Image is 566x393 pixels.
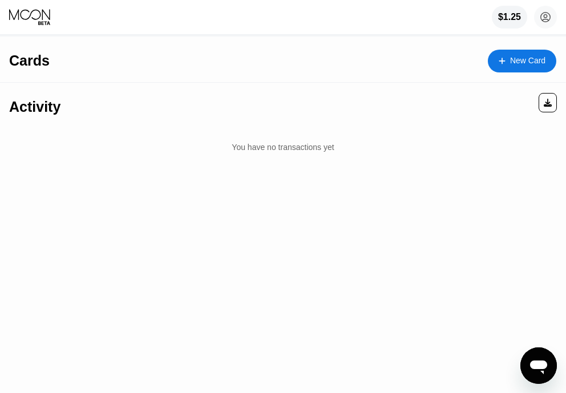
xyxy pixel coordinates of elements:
div: Activity [9,99,60,115]
div: New Card [488,50,556,72]
div: You have no transactions yet [9,131,557,163]
div: $1.25 [492,6,527,29]
div: $1.25 [498,12,521,22]
div: New Card [510,56,545,66]
iframe: Button to launch messaging window, conversation in progress [520,347,557,384]
div: Cards [9,52,50,69]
